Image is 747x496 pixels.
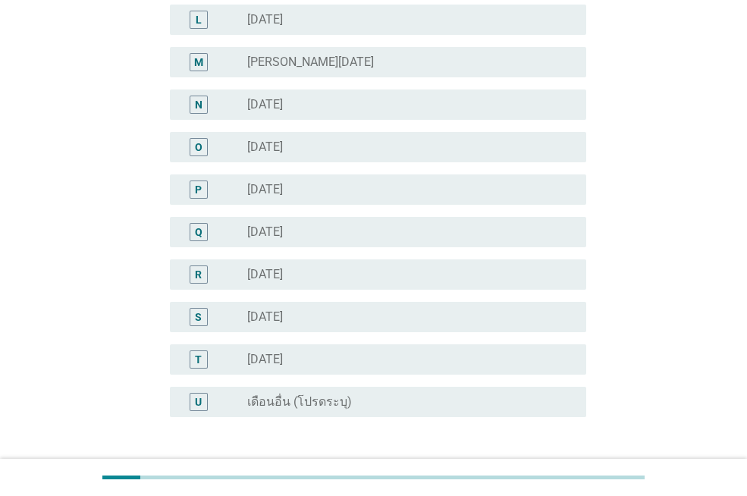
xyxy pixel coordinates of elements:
label: [PERSON_NAME][DATE] [247,55,374,70]
label: เดือนอื่น (โปรดระบุ) [247,394,352,410]
label: [DATE] [247,352,283,367]
label: [DATE] [247,224,283,240]
div: T [195,351,202,367]
div: N [195,96,202,112]
div: M [194,54,203,70]
label: [DATE] [247,267,283,282]
div: R [195,266,202,282]
div: O [195,139,202,155]
label: [DATE] [247,182,283,197]
div: P [195,181,202,197]
label: [DATE] [247,140,283,155]
div: Q [195,224,202,240]
label: [DATE] [247,97,283,112]
div: S [195,309,202,325]
label: [DATE] [247,309,283,325]
div: L [196,11,202,27]
label: [DATE] [247,12,283,27]
div: U [195,394,202,410]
